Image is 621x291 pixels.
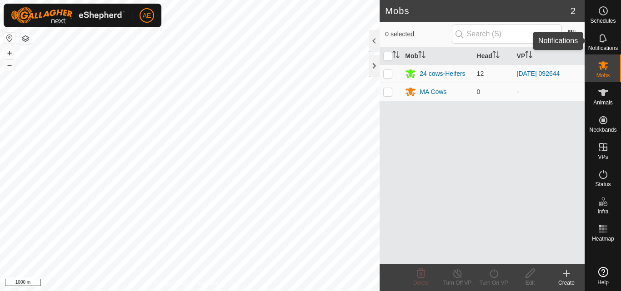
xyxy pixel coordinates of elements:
[11,7,125,24] img: Gallagher Logo
[420,69,465,79] div: 24 cows-Heifers
[4,33,15,44] button: Reset Map
[143,11,151,20] span: AE
[439,279,476,287] div: Turn Off VP
[517,70,560,77] a: [DATE] 092644
[595,182,611,187] span: Status
[512,279,548,287] div: Edit
[588,45,618,51] span: Notifications
[492,52,500,59] p-sorticon: Activate to sort
[589,127,616,133] span: Neckbands
[525,52,532,59] p-sorticon: Activate to sort
[4,48,15,59] button: +
[593,100,613,105] span: Animals
[513,83,585,101] td: -
[585,263,621,289] a: Help
[477,70,484,77] span: 12
[513,47,585,65] th: VP
[597,209,608,214] span: Infra
[401,47,473,65] th: Mob
[571,4,576,18] span: 2
[413,280,429,286] span: Delete
[154,279,188,287] a: Privacy Policy
[392,52,400,59] p-sorticon: Activate to sort
[4,59,15,70] button: –
[20,33,31,44] button: Map Layers
[199,279,225,287] a: Contact Us
[473,47,513,65] th: Head
[476,279,512,287] div: Turn On VP
[477,88,481,95] span: 0
[590,18,616,24] span: Schedules
[452,25,562,44] input: Search (S)
[598,154,608,160] span: VPs
[418,52,426,59] p-sorticon: Activate to sort
[596,73,610,78] span: Mobs
[385,5,571,16] h2: Mobs
[385,30,451,39] span: 0 selected
[548,279,585,287] div: Create
[592,236,614,242] span: Heatmap
[420,87,446,97] div: MA Cows
[597,280,609,285] span: Help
